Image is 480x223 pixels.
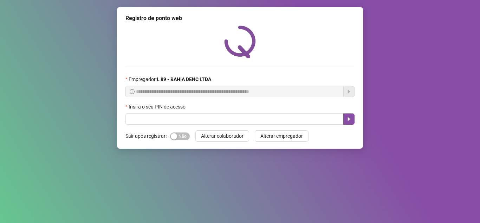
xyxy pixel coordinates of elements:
span: Empregador : [129,75,211,83]
label: Insira o seu PIN de acesso [125,103,190,111]
img: QRPoint [224,25,256,58]
div: Registro de ponto web [125,14,355,23]
strong: L 89 - BAHIA DENC LTDA [157,76,211,82]
span: caret-right [346,116,352,122]
span: Alterar colaborador [201,132,244,140]
button: Alterar empregador [255,130,309,142]
button: Alterar colaborador [195,130,249,142]
span: Alterar empregador [260,132,303,140]
label: Sair após registrar [125,130,170,142]
span: info-circle [130,89,135,94]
